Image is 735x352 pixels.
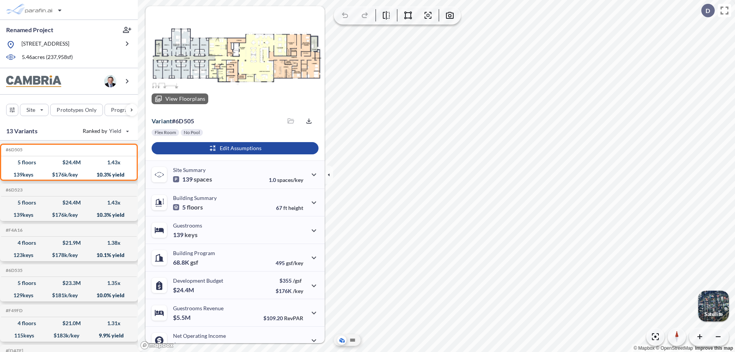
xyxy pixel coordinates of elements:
[173,332,226,339] p: Net Operating Income
[337,336,346,345] button: Aerial View
[4,228,23,233] h5: Click to copy the code
[4,147,23,152] h5: Click to copy the code
[194,175,212,183] span: spaces
[276,277,303,284] p: $355
[57,106,96,114] p: Prototypes Only
[276,205,303,211] p: 67
[184,129,200,136] p: No Pool
[173,305,224,311] p: Guestrooms Revenue
[173,203,203,211] p: 5
[276,288,303,294] p: $176K
[173,222,202,229] p: Guestrooms
[105,104,146,116] button: Program
[21,40,69,49] p: [STREET_ADDRESS]
[269,177,303,183] p: 1.0
[288,205,303,211] span: height
[4,308,23,313] h5: Click to copy the code
[173,314,192,321] p: $5.5M
[6,26,53,34] p: Renamed Project
[185,231,198,239] span: keys
[152,117,194,125] p: # 6d505
[656,345,693,351] a: OpenStreetMap
[109,127,122,135] span: Yield
[284,315,303,321] span: RevPAR
[293,277,302,284] span: /gsf
[173,195,217,201] p: Building Summary
[271,342,303,349] p: 45.0%
[104,75,116,87] img: user logo
[22,53,73,62] p: 5.46 acres ( 237,958 sf)
[695,345,733,351] a: Improve this map
[698,291,729,321] button: Switcher ImageSatellite
[155,129,176,136] p: Flex Room
[50,104,103,116] button: Prototypes Only
[286,260,303,266] span: gsf/key
[220,144,261,152] p: Edit Assumptions
[6,126,38,136] p: 13 Variants
[293,288,303,294] span: /key
[173,259,198,266] p: 68.8K
[26,106,35,114] p: Site
[704,311,723,317] p: Satellite
[187,203,203,211] span: floors
[283,205,287,211] span: ft
[286,342,303,349] span: margin
[263,315,303,321] p: $109.20
[698,291,729,321] img: Switcher Image
[152,117,172,124] span: Variant
[173,231,198,239] p: 139
[173,250,215,256] p: Building Program
[4,268,23,273] h5: Click to copy the code
[77,125,134,137] button: Ranked by Yield
[173,175,212,183] p: 139
[140,341,174,350] a: Mapbox homepage
[6,75,61,87] img: BrandImage
[276,260,303,266] p: 495
[173,167,206,173] p: Site Summary
[111,106,132,114] p: Program
[173,341,192,349] p: $2.5M
[190,259,198,266] span: gsf
[165,96,205,102] p: View Floorplans
[634,345,655,351] a: Mapbox
[20,104,49,116] button: Site
[348,336,357,345] button: Site Plan
[173,277,223,284] p: Development Budget
[277,177,303,183] span: spaces/key
[152,142,318,154] button: Edit Assumptions
[4,187,23,193] h5: Click to copy the code
[173,286,195,294] p: $24.4M
[706,7,710,14] p: D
